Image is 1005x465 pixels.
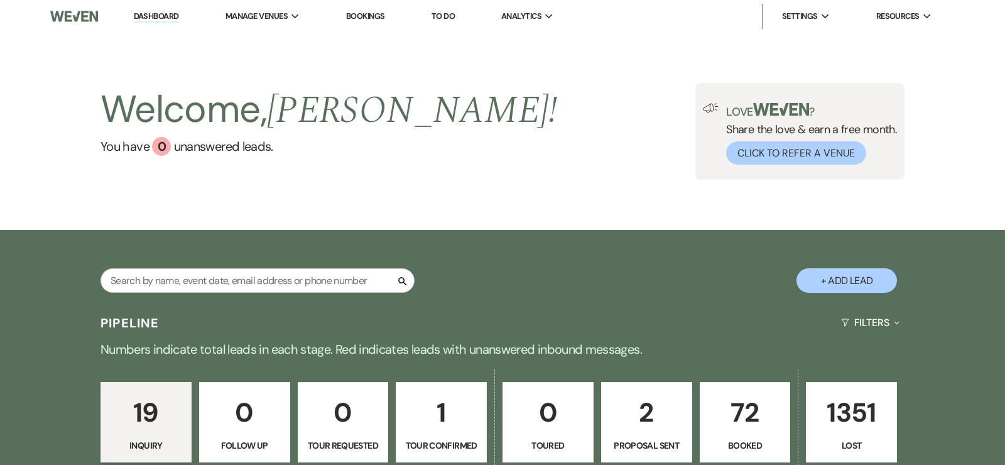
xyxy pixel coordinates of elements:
[298,382,389,462] a: 0Tour Requested
[703,103,719,113] img: loud-speaker-illustration.svg
[814,439,889,452] p: Lost
[782,10,818,23] span: Settings
[404,439,479,452] p: Tour Confirmed
[306,439,381,452] p: Tour Requested
[609,391,684,434] p: 2
[199,382,290,462] a: 0Follow Up
[207,391,282,434] p: 0
[753,103,809,116] img: weven-logo-green.svg
[100,137,557,156] a: You have 0 unanswered leads.
[796,268,897,293] button: + Add Lead
[152,137,171,156] div: 0
[503,382,594,462] a: 0Toured
[726,103,897,118] p: Love ?
[726,141,866,165] button: Click to Refer a Venue
[700,382,791,462] a: 72Booked
[225,10,288,23] span: Manage Venues
[100,83,557,137] h2: Welcome,
[719,103,897,165] div: Share the love & earn a free month.
[100,268,415,293] input: Search by name, event date, email address or phone number
[207,439,282,452] p: Follow Up
[836,306,905,339] button: Filters
[306,391,381,434] p: 0
[100,382,192,462] a: 19Inquiry
[876,10,920,23] span: Resources
[404,391,479,434] p: 1
[134,11,179,23] a: Dashboard
[601,382,692,462] a: 2Proposal Sent
[100,314,160,332] h3: Pipeline
[396,382,487,462] a: 1Tour Confirmed
[609,439,684,452] p: Proposal Sent
[708,391,783,434] p: 72
[109,391,183,434] p: 19
[432,11,455,21] a: To Do
[511,391,585,434] p: 0
[50,3,98,30] img: Weven Logo
[50,339,955,359] p: Numbers indicate total leads in each stage. Red indicates leads with unanswered inbound messages.
[501,10,541,23] span: Analytics
[109,439,183,452] p: Inquiry
[806,382,897,462] a: 1351Lost
[511,439,585,452] p: Toured
[708,439,783,452] p: Booked
[814,391,889,434] p: 1351
[346,11,385,21] a: Bookings
[267,82,557,139] span: [PERSON_NAME] !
